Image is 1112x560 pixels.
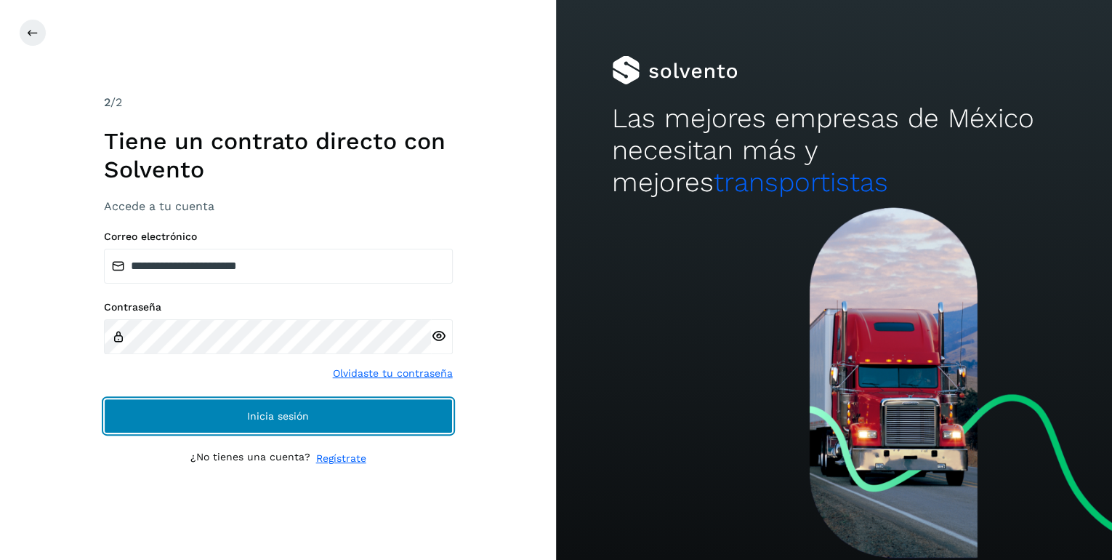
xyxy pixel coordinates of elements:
[104,231,453,243] label: Correo electrónico
[190,451,310,466] p: ¿No tienes una cuenta?
[104,399,453,433] button: Inicia sesión
[612,103,1057,199] h2: Las mejores empresas de México necesitan más y mejores
[333,366,453,381] a: Olvidaste tu contraseña
[104,301,453,313] label: Contraseña
[247,411,309,421] span: Inicia sesión
[316,451,366,466] a: Regístrate
[104,94,453,111] div: /2
[104,199,453,213] h3: Accede a tu cuenta
[104,127,453,183] h1: Tiene un contrato directo con Solvento
[714,167,888,198] span: transportistas
[104,95,110,109] span: 2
